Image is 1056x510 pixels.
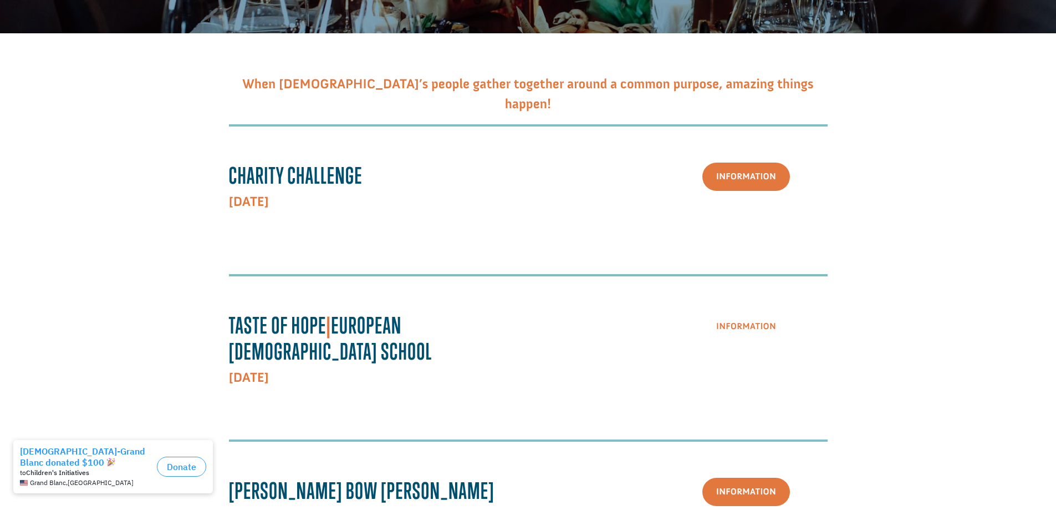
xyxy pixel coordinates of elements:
[20,44,28,52] img: US.png
[702,478,790,506] a: Information
[229,194,269,210] strong: [DATE]
[20,11,152,33] div: [DEMOGRAPHIC_DATA]-Grand Blanc donated $100
[242,76,814,112] span: When [DEMOGRAPHIC_DATA]’s people gather together around a common purpose, amazing things happen!
[157,22,206,42] button: Donate
[229,162,363,189] strong: Charity Challenge
[20,34,152,42] div: to
[229,477,495,504] span: [PERSON_NAME] Bow [PERSON_NAME]
[702,163,790,191] a: Information
[702,312,790,341] a: Information
[26,34,89,42] strong: Children's Initiatives
[106,23,115,32] img: emoji partyPopper
[229,312,432,365] strong: Taste Of Hope European [DEMOGRAPHIC_DATA] School
[327,312,331,339] span: |
[229,370,269,386] strong: [DATE]
[30,44,134,52] span: Grand Blanc , [GEOGRAPHIC_DATA]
